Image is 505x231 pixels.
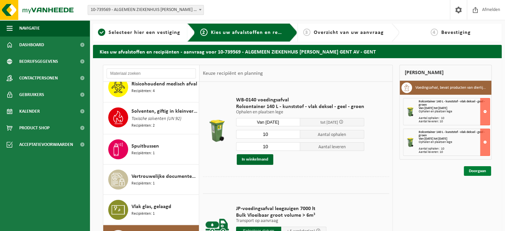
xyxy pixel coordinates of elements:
span: 1 [98,29,105,36]
span: Aantal leveren [300,142,364,151]
div: Keuze recipiënt en planning [200,65,266,82]
span: Aantal ophalen [300,130,364,139]
span: 4 [431,29,438,36]
span: Kalender [19,103,40,120]
span: 10-739569 - ALGEMEEN ZIEKENHUIS JAN PALFIJN GENT AV - GENT [88,5,204,15]
span: Vlak glas, gelaagd [131,203,171,211]
h2: Kies uw afvalstoffen en recipiënten - aanvraag voor 10-739569 - ALGEMEEN ZIEKENHUIS [PERSON_NAME]... [93,45,502,58]
span: Contactpersonen [19,70,58,86]
span: 3 [303,29,310,36]
span: Rolcontainer 140 L - kunststof - vlak deksel - geel - groen [419,100,485,107]
span: Vertrouwelijke documenten (vernietiging - recyclage) [131,173,197,180]
span: Acceptatievoorwaarden [19,136,73,153]
strong: Van [DATE] tot [DATE] [419,137,447,141]
span: 10-739569 - ALGEMEEN ZIEKENHUIS JAN PALFIJN GENT AV - GENT [88,5,204,15]
div: Aantal leveren: 10 [419,120,490,123]
div: Ophalen en plaatsen lege [419,110,490,113]
span: Toxische solventen (UN 92) [131,115,181,123]
span: Product Shop [19,120,49,136]
span: Solventen, giftig in kleinverpakking [131,107,197,115]
a: 1Selecteer hier een vestiging [96,29,182,37]
span: Recipiënten: 1 [131,211,155,217]
span: Overzicht van uw aanvraag [314,30,384,35]
button: Solventen, giftig in kleinverpakking Toxische solventen (UN 92) Recipiënten: 2 [103,102,199,134]
div: [PERSON_NAME] [399,65,492,81]
strong: Van [DATE] tot [DATE] [419,106,447,110]
span: Bedrijfsgegevens [19,53,58,70]
div: Aantal leveren: 10 [419,151,490,154]
span: Kies uw afvalstoffen en recipiënten [211,30,302,35]
button: Vertrouwelijke documenten (vernietiging - recyclage) Recipiënten: 1 [103,165,199,195]
span: Risicohoudend medisch afval [131,80,197,88]
p: Ophalen en plaatsen lege [236,110,364,115]
span: Dashboard [19,37,44,53]
span: Recipiënten: 1 [131,150,155,157]
button: Spuitbussen Recipiënten: 1 [103,134,199,165]
div: Aantal ophalen : 10 [419,147,490,151]
p: Transport op aanvraag [236,219,326,223]
button: Vlak glas, gelaagd Recipiënten: 1 [103,195,199,225]
span: Recipiënten: 4 [131,88,155,94]
span: Selecteer hier een vestiging [109,30,180,35]
span: Recipiënten: 1 [131,180,155,187]
span: Bevestiging [441,30,471,35]
button: Risicohoudend medisch afval Recipiënten: 4 [103,72,199,102]
div: Ophalen en plaatsen lege [419,141,490,144]
span: 2 [200,29,208,36]
span: Recipiënten: 2 [131,123,155,129]
input: Selecteer datum [236,118,300,126]
span: Rolcontainer 140 L - kunststof - vlak deksel - geel - groen [419,130,485,137]
span: Spuitbussen [131,142,159,150]
span: JP-voedingsafval leegzuigen 7000 lt [236,205,326,212]
a: Doorgaan [464,166,491,176]
input: Materiaal zoeken [107,68,196,78]
span: Bulk Vloeibaar groot volume > 6m³ [236,212,326,219]
span: Gebruikers [19,86,44,103]
span: Rolcontainer 140 L - kunststof - vlak deksel - geel - groen [236,103,364,110]
button: In winkelmand [237,154,273,165]
span: WB-0140 voedingsafval [236,97,364,103]
h3: Voedingsafval, bevat producten van dierlijke oorsprong, onverpakt, categorie 3 [415,82,486,93]
div: Aantal ophalen : 10 [419,117,490,120]
span: Navigatie [19,20,40,37]
span: tot [DATE] [320,120,338,125]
